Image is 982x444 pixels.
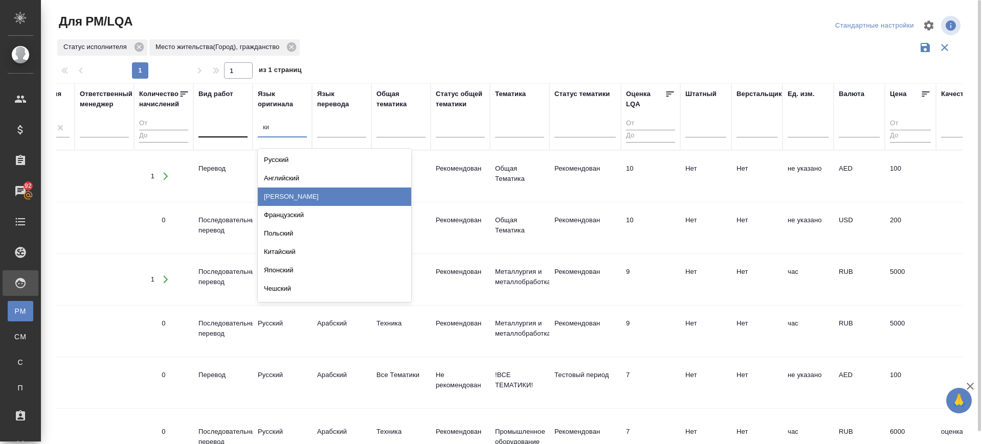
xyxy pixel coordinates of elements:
[258,89,307,109] div: Язык оригинала
[834,210,885,246] td: USD
[80,89,132,109] div: Ответственный менеджер
[155,42,283,52] p: Место жительства(Город), гражданство
[431,262,490,297] td: Рекомендован
[554,89,610,99] div: Статус тематики
[151,171,154,181] div: 1
[626,427,675,437] div: Перевод неплохой, но ошибки есть. Только под редактора.
[162,370,165,380] div: 0
[885,313,936,349] td: 5000
[253,158,312,194] td: Русский
[834,313,885,349] td: RUB
[139,89,179,109] div: Количество начислений
[788,89,815,99] div: Ед. изм.
[151,274,154,285] div: 1
[736,89,782,99] div: Верстальщик
[490,210,549,246] td: Общая Тематика
[57,39,147,56] div: Статус исполнителя
[833,18,917,34] div: split button
[685,89,717,99] div: Штатный
[8,326,33,347] a: CM
[317,89,366,109] div: Язык перевода
[783,313,834,349] td: час
[139,130,188,143] input: До
[258,224,411,243] div: Польский
[626,267,675,277] div: перевод отличный. Редактура не нужна, корректор/ приемка по качеству может быть нужна
[376,89,426,109] div: Общая тематика
[680,365,731,401] td: Нет
[549,313,621,349] td: Рекомендован
[253,262,312,297] td: Арабский
[549,262,621,297] td: Рекомендован
[193,262,253,297] td: Последовательный перевод
[253,210,312,246] td: Русский
[680,210,731,246] td: Нет
[259,64,302,79] span: из 1 страниц
[8,378,33,398] a: П
[549,365,621,401] td: Тестовый период
[8,352,33,372] a: С
[490,313,549,349] td: Металлургия и металлобработка
[431,365,490,401] td: Не рекомендован
[3,178,38,204] a: 92
[783,262,834,297] td: час
[680,158,731,194] td: Нет
[258,279,411,298] div: Чешский
[626,118,675,130] input: От
[155,269,176,290] button: Открыть работы
[495,89,526,99] div: Тематика
[162,427,165,437] div: 0
[885,365,936,401] td: 100
[155,166,176,187] button: Открыть работы
[731,313,783,349] td: Нет
[783,158,834,194] td: не указано
[13,357,28,367] span: С
[935,38,954,57] button: Сбросить фильтры
[946,388,972,413] button: 🙏
[312,313,371,349] td: Арабский
[63,42,130,52] p: Статус исполнителя
[950,390,968,411] span: 🙏
[13,383,28,393] span: П
[626,163,675,174] div: перевод идеальный/почти идеальный. Ни редактор, ни корректор не нужен
[162,318,165,329] div: 0
[834,365,885,401] td: AED
[549,210,621,246] td: Рекомендован
[431,313,490,349] td: Рекомендован
[18,181,38,191] span: 92
[885,158,936,194] td: 100
[783,210,834,246] td: не указано
[839,89,864,99] div: Валюта
[890,118,931,130] input: От
[941,16,963,35] span: Посмотреть информацию
[193,158,253,194] td: Перевод
[680,262,731,297] td: Нет
[626,89,665,109] div: Оценка LQA
[626,130,675,143] input: До
[885,210,936,246] td: 200
[490,365,549,401] td: !ВСЕ ТЕМАТИКИ!
[890,89,907,99] div: Цена
[193,313,253,349] td: Последовательный перевод
[626,370,675,380] div: Перевод неплохой, но ошибки есть. Только под редактора.
[253,313,312,349] td: Русский
[193,210,253,246] td: Последовательный перевод
[885,262,936,297] td: 5000
[13,306,28,316] span: PM
[371,313,431,349] td: Техника
[193,365,253,401] td: Перевод
[431,210,490,246] td: Рекомендован
[198,89,233,99] div: Вид работ
[312,365,371,401] td: Арабский
[731,365,783,401] td: Нет
[916,38,935,57] button: Сохранить фильтры
[731,210,783,246] td: Нет
[258,188,411,206] div: [PERSON_NAME]
[834,262,885,297] td: RUB
[139,118,188,130] input: От
[258,206,411,224] div: Французский
[258,151,411,169] div: Русский
[680,313,731,349] td: Нет
[253,365,312,401] td: Русский
[890,130,931,143] input: До
[436,89,485,109] div: Статус общей тематики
